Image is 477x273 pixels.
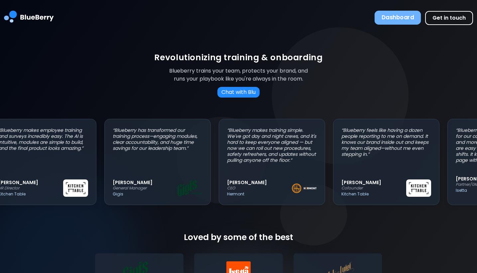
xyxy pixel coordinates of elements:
[341,179,406,185] p: [PERSON_NAME]
[227,179,292,185] p: [PERSON_NAME]
[341,185,406,191] p: Cofounder
[95,232,382,243] h2: Loved by some of the best
[113,127,202,151] p: “ Blueberry has transformed our training process—engaging modules, clear accountability, and huge...
[376,11,420,25] a: Dashboard
[425,11,473,25] button: Get in touch
[375,11,421,25] button: Dashboard
[4,5,54,30] img: BlueBerry Logo
[341,127,431,157] p: “ Blueberry feels like having a dozen people reporting to me on demand. It knows our brand inside...
[113,179,178,185] p: [PERSON_NAME]
[154,52,322,63] h1: Revolutionizing training & onboarding
[292,183,317,193] img: Hermont logo
[341,191,406,197] p: Kitchen Table
[432,14,466,22] span: Get in touch
[227,191,292,197] p: Hermont
[227,185,292,191] p: CEO
[406,179,431,197] img: Kitchen Table logo
[63,179,88,197] img: Kitchen Table logo
[164,67,313,83] p: Blueberry trains your team, protects your brand, and runs your playbook like you're always in the...
[217,87,260,98] button: Chat with Blu
[113,185,178,191] p: General Manager
[227,127,317,163] p: “ Blueberry makes training simple. We've got day and night crews, and it's hard to keep everyone ...
[178,180,202,196] img: Gigis logo
[113,191,178,197] p: Gigis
